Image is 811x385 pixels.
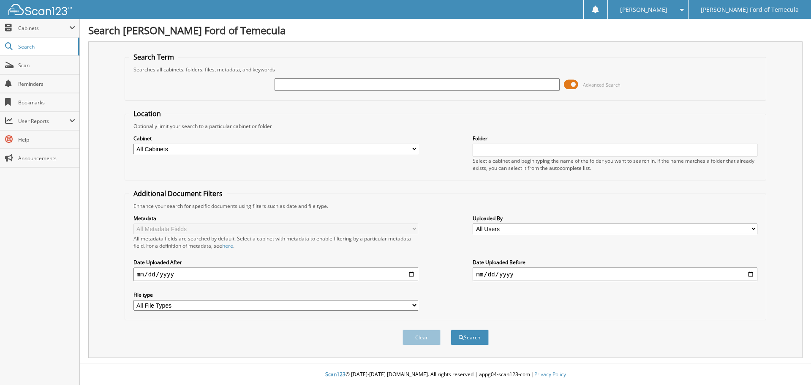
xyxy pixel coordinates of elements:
div: Enhance your search for specific documents using filters such as date and file type. [129,202,762,210]
input: end [473,268,757,281]
button: Clear [403,330,441,345]
h1: Search [PERSON_NAME] Ford of Temecula [88,23,803,37]
label: Metadata [133,215,418,222]
span: Help [18,136,75,143]
label: Uploaded By [473,215,757,222]
span: [PERSON_NAME] [620,7,667,12]
span: Advanced Search [583,82,620,88]
a: here [222,242,233,249]
button: Search [451,330,489,345]
div: Searches all cabinets, folders, files, metadata, and keywords [129,66,762,73]
legend: Search Term [129,52,178,62]
legend: Additional Document Filters [129,189,227,198]
div: Select a cabinet and begin typing the name of the folder you want to search in. If the name match... [473,157,757,172]
img: scan123-logo-white.svg [8,4,72,15]
div: Optionally limit your search to a particular cabinet or folder [129,123,762,130]
span: [PERSON_NAME] Ford of Temecula [701,7,799,12]
label: Date Uploaded After [133,259,418,266]
span: User Reports [18,117,69,125]
label: File type [133,291,418,298]
label: Folder [473,135,757,142]
span: Scan123 [325,371,346,378]
span: Reminders [18,80,75,87]
span: Announcements [18,155,75,162]
div: © [DATE]-[DATE] [DOMAIN_NAME]. All rights reserved | appg04-scan123-com | [80,364,811,385]
input: start [133,268,418,281]
span: Search [18,43,74,50]
label: Cabinet [133,135,418,142]
span: Cabinets [18,25,69,32]
div: All metadata fields are searched by default. Select a cabinet with metadata to enable filtering b... [133,235,418,249]
legend: Location [129,109,165,118]
a: Privacy Policy [534,371,566,378]
label: Date Uploaded Before [473,259,757,266]
span: Scan [18,62,75,69]
span: Bookmarks [18,99,75,106]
